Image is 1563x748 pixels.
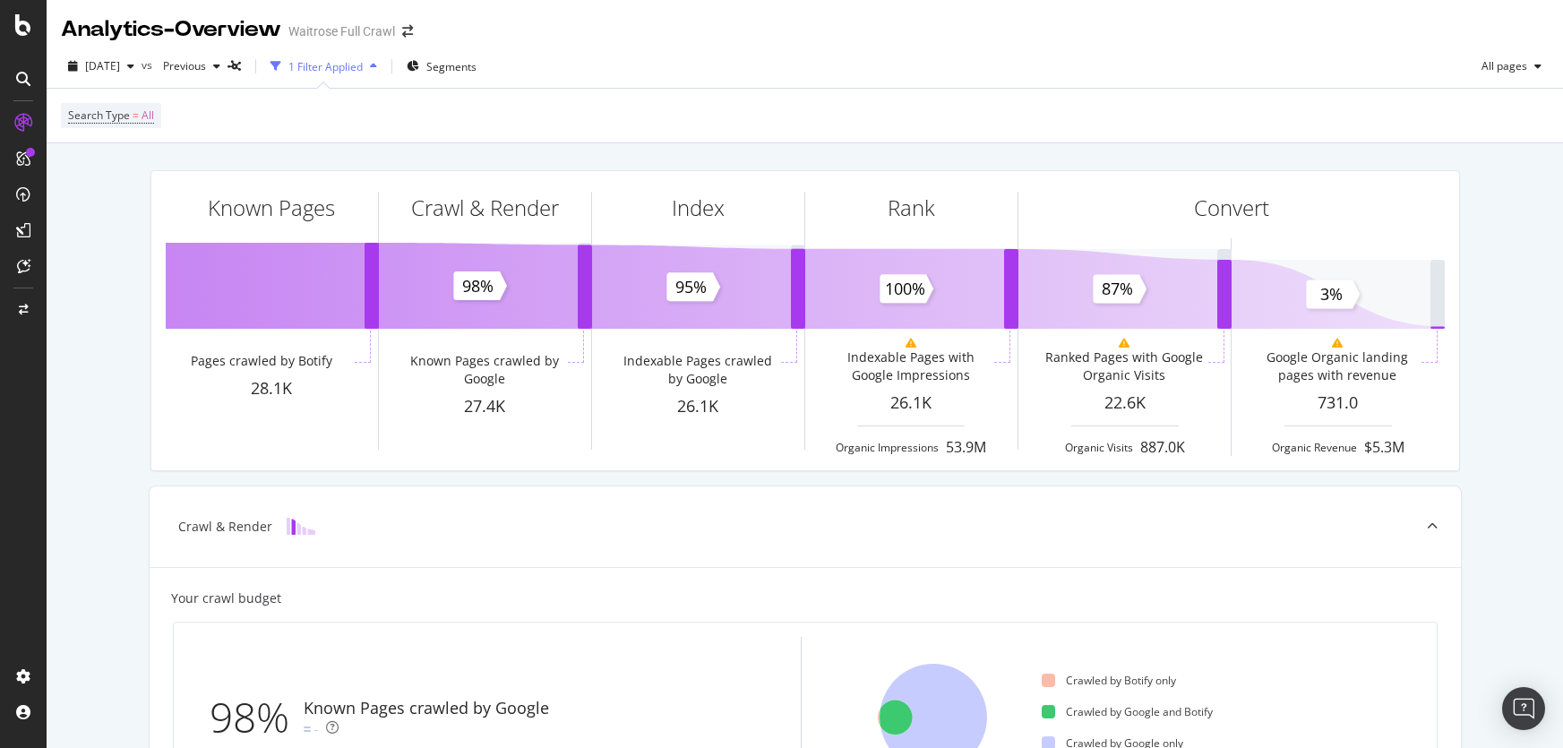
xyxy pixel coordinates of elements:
div: arrow-right-arrow-left [402,25,413,38]
div: Rank [888,193,935,223]
div: 53.9M [946,437,986,458]
span: Search Type [68,107,130,123]
div: Known Pages [208,193,335,223]
span: Segments [426,59,477,74]
div: Crawl & Render [178,518,272,536]
span: vs [142,57,156,73]
div: 26.1K [805,391,1018,415]
div: 98% [210,688,304,747]
button: All pages [1474,52,1549,81]
div: Waitrose Full Crawl [288,22,395,40]
div: Pages crawled by Botify [191,352,332,370]
button: Segments [399,52,484,81]
div: Known Pages crawled by Google [304,697,549,720]
span: All [142,103,154,128]
span: Previous [156,58,206,73]
div: Open Intercom Messenger [1502,687,1545,730]
button: [DATE] [61,52,142,81]
span: 2025 Oct. 8th [85,58,120,73]
div: Indexable Pages with Google Impressions [830,348,991,384]
div: Known Pages crawled by Google [404,352,564,388]
div: Crawled by Google and Botify [1042,704,1213,719]
button: 1 Filter Applied [263,52,384,81]
div: Your crawl budget [171,589,281,607]
div: Crawled by Botify only [1042,673,1176,688]
div: - [314,720,319,738]
div: Crawl & Render [411,193,559,223]
img: Equal [304,727,311,732]
div: Organic Impressions [836,440,939,455]
div: 26.1K [592,395,804,418]
img: block-icon [287,518,315,535]
span: All pages [1474,58,1527,73]
div: Index [672,193,725,223]
div: Analytics - Overview [61,14,281,45]
span: = [133,107,139,123]
div: 27.4K [379,395,591,418]
div: 1 Filter Applied [288,59,363,74]
div: Indexable Pages crawled by Google [617,352,777,388]
button: Previous [156,52,228,81]
div: 28.1K [166,377,378,400]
